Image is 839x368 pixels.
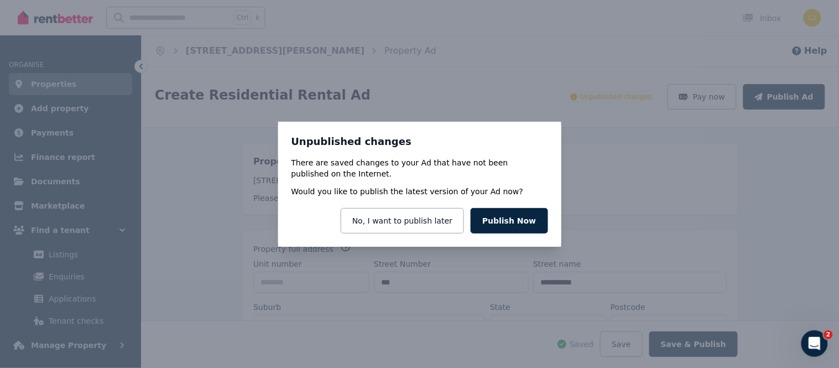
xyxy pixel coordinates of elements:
span: 2 [824,330,833,339]
h3: Unpublished changes [291,135,548,148]
iframe: Intercom live chat [801,330,828,357]
p: Would you like to publish the latest version of your Ad now? [291,186,524,197]
button: No, I want to publish later [341,208,464,234]
button: Publish Now [471,208,548,234]
p: There are saved changes to your Ad that have not been published on the Internet. [291,157,548,179]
